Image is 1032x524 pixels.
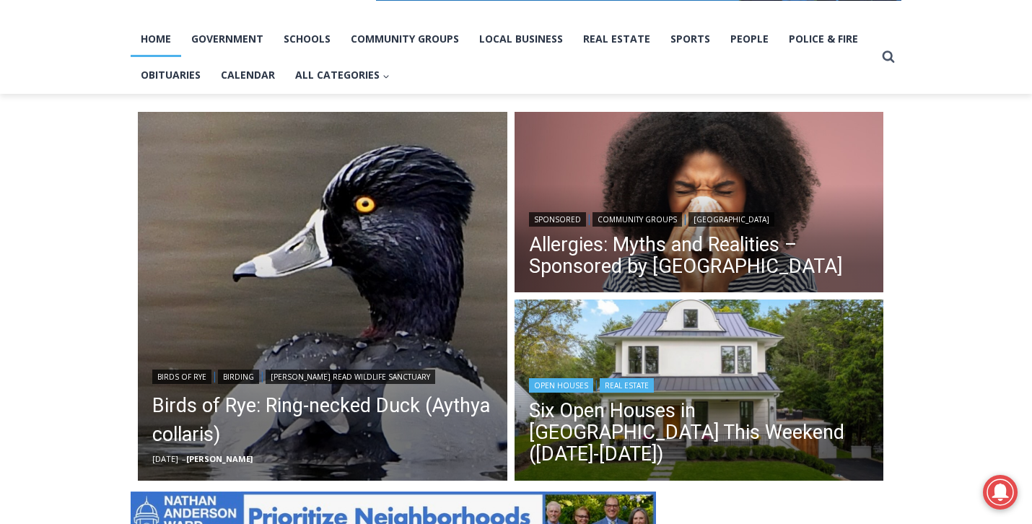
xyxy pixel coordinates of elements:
[573,21,660,57] a: Real Estate
[377,144,669,176] span: Intern @ [DOMAIN_NAME]
[515,300,884,484] img: 3 Overdale Road, Rye
[162,122,165,136] div: /
[182,453,186,464] span: –
[660,21,720,57] a: Sports
[688,212,774,227] a: [GEOGRAPHIC_DATA]
[152,453,178,464] time: [DATE]
[529,209,870,227] div: | |
[274,21,341,57] a: Schools
[347,140,699,180] a: Intern @ [DOMAIN_NAME]
[152,122,158,136] div: 3
[131,57,211,93] a: Obituaries
[131,21,875,94] nav: Primary Navigation
[515,112,884,297] img: 2025-10 Allergies: Myths and Realities – Sponsored by White Plains Hospital
[266,370,435,384] a: [PERSON_NAME] Read Wildlife Sanctuary
[138,112,507,481] img: [PHOTO: Ring-necked Duck (Aythya collaris) at Playland Lake in Rye, New York. Credit: Grace Devine.]
[592,212,682,227] a: Community Groups
[131,21,181,57] a: Home
[515,300,884,484] a: Read More Six Open Houses in Rye This Weekend (October 4-5)
[1,144,216,180] a: [PERSON_NAME] Read Sanctuary Fall Fest: [DATE]
[211,57,285,93] a: Calendar
[529,378,593,393] a: Open Houses
[12,145,192,178] h4: [PERSON_NAME] Read Sanctuary Fall Fest: [DATE]
[529,212,586,227] a: Sponsored
[469,21,573,57] a: Local Business
[181,21,274,57] a: Government
[529,400,870,465] a: Six Open Houses in [GEOGRAPHIC_DATA] This Weekend ([DATE]-[DATE])
[875,44,901,70] button: View Search Form
[364,1,682,140] div: "The first chef I interviewed talked about coming to [GEOGRAPHIC_DATA] from [GEOGRAPHIC_DATA] in ...
[529,375,870,393] div: |
[169,122,175,136] div: 6
[138,112,507,481] a: Read More Birds of Rye: Ring-necked Duck (Aythya collaris)
[720,21,779,57] a: People
[515,112,884,297] a: Read More Allergies: Myths and Realities – Sponsored by White Plains Hospital
[600,378,654,393] a: Real Estate
[218,370,259,384] a: Birding
[152,391,493,449] a: Birds of Rye: Ring-necked Duck (Aythya collaris)
[285,57,400,93] button: Child menu of All Categories
[152,367,493,384] div: | |
[779,21,868,57] a: Police & Fire
[529,234,870,277] a: Allergies: Myths and Realities – Sponsored by [GEOGRAPHIC_DATA]
[186,453,253,464] a: [PERSON_NAME]
[152,370,211,384] a: Birds of Rye
[341,21,469,57] a: Community Groups
[152,43,206,118] div: Face Painting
